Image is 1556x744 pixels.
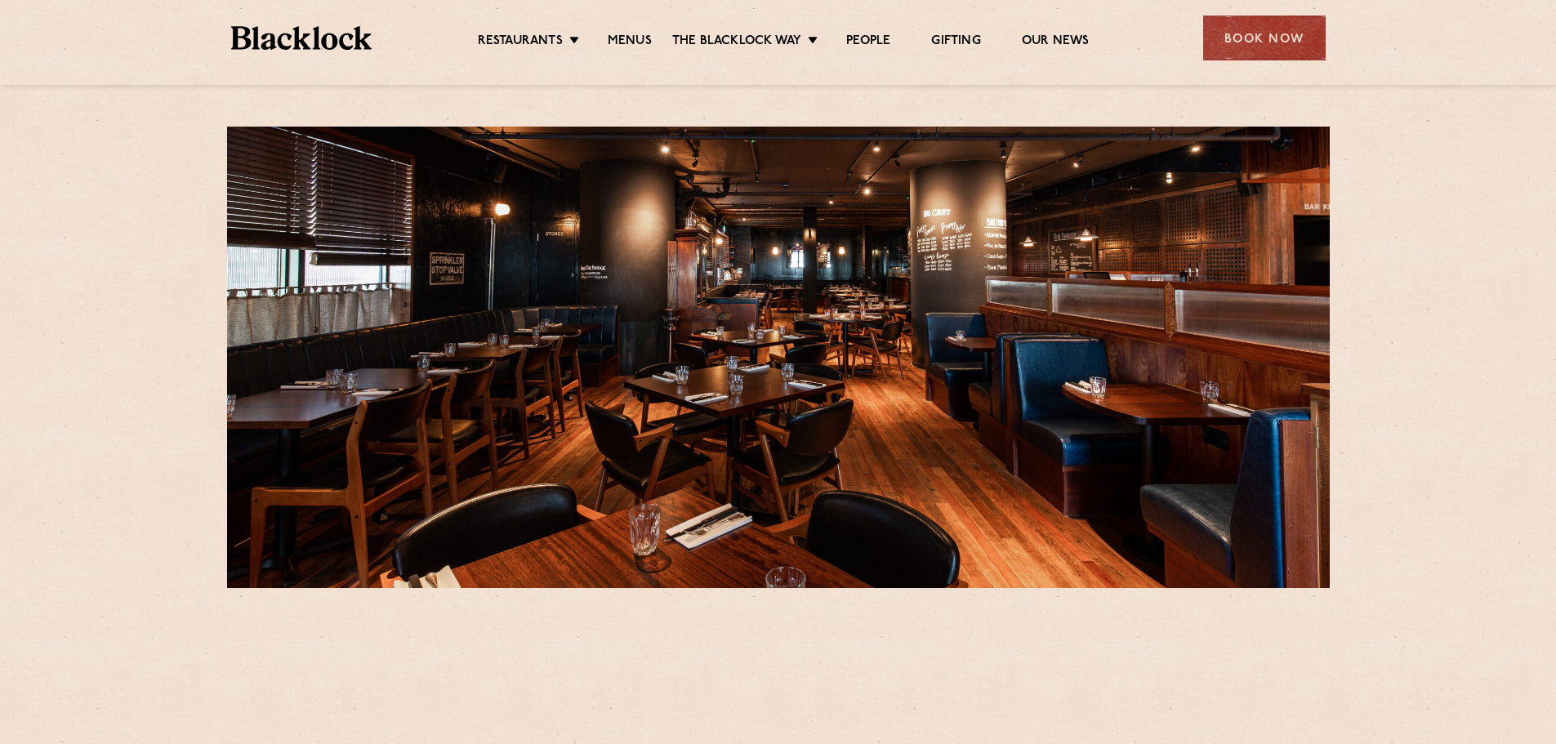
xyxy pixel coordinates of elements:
a: People [846,33,890,51]
a: Our News [1022,33,1090,51]
a: Gifting [931,33,980,51]
a: The Blacklock Way [672,33,801,51]
img: BL_Textured_Logo-footer-cropped.svg [231,26,372,50]
div: Book Now [1203,16,1326,60]
a: Menus [608,33,652,51]
a: Restaurants [478,33,563,51]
